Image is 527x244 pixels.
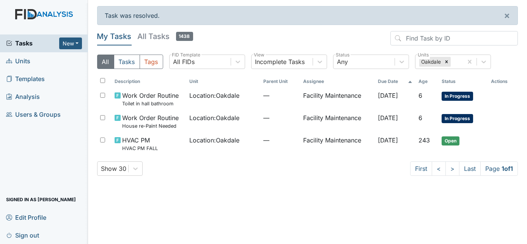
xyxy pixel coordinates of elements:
span: Signed in as [PERSON_NAME] [6,194,76,205]
button: Tags [140,55,163,69]
small: HVAC PM FALL [122,145,158,152]
span: In Progress [442,114,473,123]
span: Units [6,55,30,67]
span: Open [442,136,459,145]
button: × [496,6,518,25]
span: Templates [6,73,45,85]
div: Any [337,57,348,66]
span: — [263,136,297,145]
span: Location : Oakdale [189,136,239,145]
strong: 1 of 1 [502,165,513,172]
span: [DATE] [378,114,398,122]
span: × [504,10,510,21]
span: 243 [418,136,430,144]
th: Toggle SortBy [439,75,488,88]
span: Work Order Routine Toilet in hall bathroom [122,91,179,107]
nav: task-pagination [410,161,518,176]
span: 1438 [176,32,193,41]
th: Toggle SortBy [415,75,439,88]
a: First [410,161,432,176]
div: Type filter [97,55,163,69]
button: All [97,55,114,69]
span: Edit Profile [6,211,46,223]
span: — [263,91,297,100]
span: — [263,113,297,122]
span: [DATE] [378,136,398,144]
span: In Progress [442,92,473,101]
td: Facility Maintenance [300,88,375,110]
small: Toilet in hall bathroom [122,100,179,107]
span: Page [480,161,518,176]
span: Sign out [6,229,39,241]
a: Last [459,161,481,176]
span: HVAC PM HVAC PM FALL [122,136,158,152]
th: Assignee [300,75,375,88]
span: Analysis [6,91,40,103]
span: 6 [418,114,422,122]
span: 6 [418,92,422,99]
td: Facility Maintenance [300,133,375,155]
span: Work Order Routine House re-Paint Needed [122,113,179,130]
th: Toggle SortBy [186,75,260,88]
input: Toggle All Rows Selected [100,78,105,83]
div: Incomplete Tasks [255,57,305,66]
a: < [432,161,446,176]
small: House re-Paint Needed [122,122,179,130]
th: Actions [488,75,518,88]
div: All FIDs [173,57,195,66]
th: Toggle SortBy [260,75,300,88]
button: Tasks [114,55,140,69]
button: New [59,38,82,49]
span: [DATE] [378,92,398,99]
div: Task was resolved. [97,6,518,25]
td: Facility Maintenance [300,110,375,133]
input: Find Task by ID [390,31,518,45]
span: Users & Groups [6,109,61,120]
div: Oakdale [419,57,442,67]
span: Location : Oakdale [189,113,239,122]
h5: All Tasks [138,31,193,42]
a: Tasks [6,39,59,48]
a: > [445,161,459,176]
span: Location : Oakdale [189,91,239,100]
th: Toggle SortBy [112,75,186,88]
th: Toggle SortBy [375,75,416,88]
div: Show 30 [101,164,127,173]
h5: My Tasks [97,31,132,42]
